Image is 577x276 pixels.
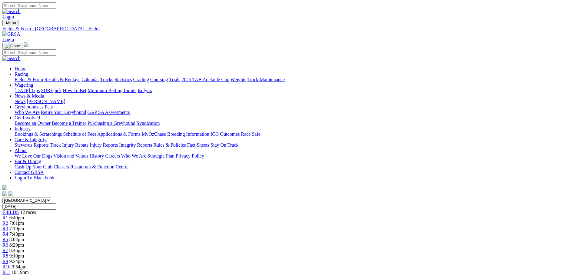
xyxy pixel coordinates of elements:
a: Greyhounds as Pets [15,104,53,109]
a: R4 [2,231,8,237]
a: Become a Trainer [52,121,86,126]
span: 8:29pm [9,242,24,248]
a: Racing [15,71,28,77]
a: ICG Outcomes [211,131,240,137]
div: Care & Integrity [15,142,575,148]
a: 2025 TAB Adelaide Cup [181,77,229,82]
a: Industry [15,126,31,131]
a: Fields & Form [15,77,43,82]
a: Fact Sheets [187,142,209,148]
a: Get Involved [15,115,40,120]
a: Track Injury Rebate [50,142,88,148]
a: Careers [105,153,120,158]
a: Trials [169,77,180,82]
a: Breeding Information [167,131,209,137]
a: MyOzChase [142,131,166,137]
a: Fields & Form - [GEOGRAPHIC_DATA] - Fields [2,26,575,32]
a: Care & Integrity [15,137,47,142]
img: logo-grsa-white.png [2,185,7,190]
a: About [15,148,27,153]
input: Select date [2,203,56,210]
a: R10 [2,264,11,269]
a: Calendar [81,77,99,82]
a: Login [2,37,14,42]
div: Greyhounds as Pets [15,110,575,115]
a: R1 [2,215,8,220]
a: R9 [2,259,8,264]
span: 9:10pm [9,253,24,258]
a: We Love Our Dogs [15,153,52,158]
a: GAP SA Assessments [88,110,130,115]
a: Retire Your Greyhound [41,110,86,115]
a: Wagering [15,82,33,88]
a: Integrity Reports [119,142,152,148]
span: 6:40pm [9,215,24,220]
a: Applications & Forms [97,131,141,137]
a: Who We Are [15,110,40,115]
a: FIELDS [2,210,19,215]
a: [PERSON_NAME] [27,99,65,104]
button: Toggle navigation [2,20,18,26]
a: R11 [2,270,10,275]
a: R2 [2,221,8,226]
a: Rules & Policies [153,142,186,148]
span: 9:34pm [9,259,24,264]
a: R8 [2,253,8,258]
a: R6 [2,242,8,248]
span: 7:43pm [9,231,24,237]
a: [DATE] Tips [15,88,40,93]
a: Track Maintenance [247,77,285,82]
span: 7:01pm [9,221,24,226]
a: Home [15,66,26,71]
div: Get Involved [15,121,575,126]
span: 8:04pm [9,237,24,242]
a: Become an Owner [15,121,51,126]
a: Chasers Restaurant & Function Centre [54,164,128,169]
a: Cash Up Your Club [15,164,52,169]
a: Injury Reports [90,142,118,148]
a: Strategic Plan [148,153,174,158]
a: Bar & Dining [15,159,41,164]
div: Wagering [15,88,575,93]
a: History [89,153,104,158]
a: Schedule of Fees [63,131,96,137]
a: SUREpick [41,88,61,93]
span: Menu [6,21,16,25]
img: GRSA [2,32,20,37]
img: Search [2,56,21,61]
a: Minimum Betting Limits [88,88,136,93]
a: R3 [2,226,8,231]
button: Toggle navigation [2,43,22,49]
a: Isolynx [138,88,152,93]
a: Race Safe [241,131,260,137]
a: Stewards Reports [15,142,48,148]
span: 7:19pm [9,226,24,231]
img: facebook.svg [2,191,7,196]
div: Industry [15,131,575,137]
a: Who We Are [121,153,146,158]
img: Search [2,9,21,14]
a: Syndication [137,121,160,126]
a: R7 [2,248,8,253]
span: R5 [2,237,8,242]
a: Statistics [114,77,132,82]
input: Search [2,2,56,9]
span: 12 races [20,210,36,215]
a: Coursing [150,77,168,82]
div: About [15,153,575,159]
a: Login [2,14,14,19]
div: Racing [15,77,575,82]
img: logo-grsa-white.png [24,42,28,47]
div: Bar & Dining [15,164,575,170]
a: Login To Blackbook [15,175,55,180]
